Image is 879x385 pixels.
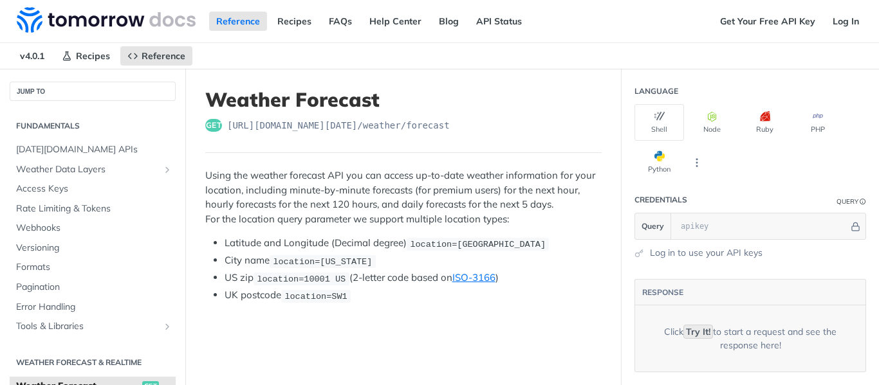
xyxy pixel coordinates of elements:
[162,165,172,175] button: Show subpages for Weather Data Layers
[16,281,172,294] span: Pagination
[16,242,172,255] span: Versioning
[13,46,51,66] span: v4.0.1
[142,50,185,62] span: Reference
[635,213,671,239] button: Query
[225,288,602,303] li: UK postcode
[10,219,176,238] a: Webhooks
[10,298,176,317] a: Error Handling
[16,202,172,215] span: Rate Limiting & Tokens
[634,144,684,181] button: Python
[17,7,196,33] img: Tomorrow.io Weather API Docs
[205,88,602,111] h1: Weather Forecast
[837,197,858,206] div: Query
[10,120,176,132] h2: Fundamentals
[16,163,159,176] span: Weather Data Layers
[691,157,703,168] svg: More ellipsis
[10,238,176,258] a: Versioning
[10,140,176,159] a: [DATE][DOMAIN_NAME] APIs
[740,104,790,141] button: Ruby
[432,12,466,31] a: Blog
[227,119,450,132] span: https://api.tomorrow.io/v4/weather/forecast
[687,104,737,141] button: Node
[225,271,602,285] li: US zip (2-letter code based on )
[687,153,707,172] button: More Languages
[205,119,222,132] span: get
[634,104,684,141] button: Shell
[10,317,176,336] a: Tools & LibrariesShow subpages for Tools & Libraries
[10,160,176,179] a: Weather Data LayersShow subpages for Weather Data Layers
[10,357,176,368] h2: Weather Forecast & realtime
[10,179,176,199] a: Access Keys
[254,273,349,285] code: location=10001 US
[162,321,172,332] button: Show subpages for Tools & Libraries
[16,320,159,333] span: Tools & Libraries
[452,271,495,283] a: ISO-3166
[16,143,172,156] span: [DATE][DOMAIN_NAME] APIs
[10,82,176,101] button: JUMP TO
[16,261,172,274] span: Formats
[225,253,602,268] li: City name
[270,255,376,268] code: location=[US_STATE]
[322,12,359,31] a: FAQs
[10,278,176,297] a: Pagination
[713,12,822,31] a: Get Your Free API Key
[16,183,172,195] span: Access Keys
[469,12,529,31] a: API Status
[76,50,110,62] span: Recipes
[225,236,602,251] li: Latitude and Longitude (Decimal degree)
[55,46,117,66] a: Recipes
[793,104,842,141] button: PHP
[837,197,866,206] div: QueryInformation
[642,220,664,232] span: Query
[674,213,849,239] input: apikey
[120,46,192,66] a: Reference
[205,168,602,226] p: Using the weather forecast API you can access up-to-date weather information for your location, i...
[860,199,866,205] i: Information
[654,325,846,352] div: Click to start a request and see the response here!
[642,286,684,299] button: RESPONSE
[634,85,678,97] div: Language
[650,246,763,260] a: Log in to use your API keys
[16,222,172,235] span: Webhooks
[849,220,862,233] button: Hide
[407,238,549,251] code: location=[GEOGRAPHIC_DATA]
[683,325,713,339] code: Try It!
[209,12,267,31] a: Reference
[16,301,172,314] span: Error Handling
[270,12,319,31] a: Recipes
[826,12,866,31] a: Log In
[362,12,429,31] a: Help Center
[281,290,351,303] code: location=SW1
[10,258,176,277] a: Formats
[634,194,687,206] div: Credentials
[10,199,176,219] a: Rate Limiting & Tokens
